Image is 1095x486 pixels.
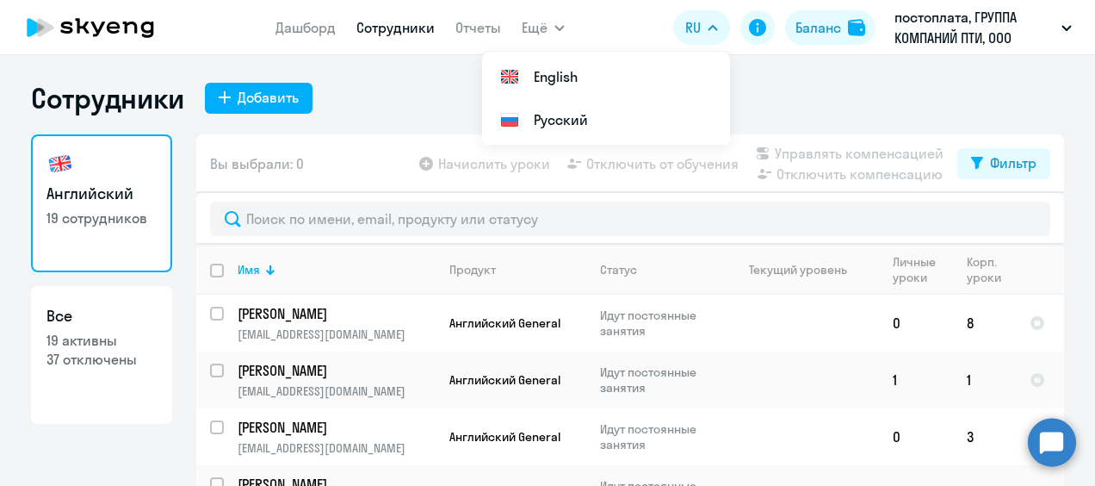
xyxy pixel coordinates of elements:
[238,418,435,437] a: [PERSON_NAME]
[455,19,501,36] a: Отчеты
[238,304,435,323] a: [PERSON_NAME]
[967,254,1015,285] div: Корп. уроки
[600,262,637,277] div: Статус
[749,262,847,277] div: Текущий уровень
[31,286,172,424] a: Все19 активны37 отключены
[46,183,157,205] h3: Английский
[967,254,1001,285] div: Корп. уроки
[238,262,435,277] div: Имя
[238,361,432,380] p: [PERSON_NAME]
[46,350,157,369] p: 37 отключены
[879,295,953,352] td: 0
[356,19,435,36] a: Сотрудники
[238,383,435,399] p: [EMAIL_ADDRESS][DOMAIN_NAME]
[848,19,865,36] img: balance
[600,364,718,396] p: Идут постоянные занятия
[522,17,547,38] span: Ещё
[953,408,1016,465] td: 3
[449,429,560,445] span: Английский General
[275,19,336,36] a: Дашборд
[600,262,718,277] div: Статус
[238,304,432,323] p: [PERSON_NAME]
[449,262,496,277] div: Продукт
[673,10,730,45] button: RU
[953,352,1016,408] td: 1
[31,81,184,115] h1: Сотрудники
[46,305,157,327] h3: Все
[522,10,565,45] button: Ещё
[46,331,157,350] p: 19 активны
[31,134,172,272] a: Английский19 сотрудников
[238,327,435,342] p: [EMAIL_ADDRESS][DOMAIN_NAME]
[600,308,718,339] p: Идут постоянные занятия
[46,150,74,178] img: english
[46,209,157,227] p: 19 сотрудников
[685,17,701,38] span: RU
[482,52,730,145] ul: Ещё
[953,295,1016,352] td: 8
[879,408,953,465] td: 0
[238,262,260,277] div: Имя
[893,254,952,285] div: Личные уроки
[879,352,953,408] td: 1
[893,254,937,285] div: Личные уроки
[785,10,875,45] button: Балансbalance
[205,83,312,114] button: Добавить
[238,87,299,108] div: Добавить
[238,418,432,437] p: [PERSON_NAME]
[210,202,1050,236] input: Поиск по имени, email, продукту или статусу
[449,315,560,331] span: Английский General
[894,7,1055,48] p: постоплата, ГРУППА КОМПАНИЙ ПТИ, ООО
[499,66,520,87] img: English
[449,262,585,277] div: Продукт
[449,372,560,388] span: Английский General
[957,148,1050,179] button: Фильтр
[886,7,1080,48] button: постоплата, ГРУППА КОМПАНИЙ ПТИ, ООО
[990,153,1036,173] div: Фильтр
[238,440,435,456] p: [EMAIL_ADDRESS][DOMAIN_NAME]
[733,262,878,277] div: Текущий уровень
[238,361,435,380] a: [PERSON_NAME]
[499,109,520,130] img: Русский
[210,153,304,174] span: Вы выбрали: 0
[795,17,841,38] div: Баланс
[600,421,718,452] p: Идут постоянные занятия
